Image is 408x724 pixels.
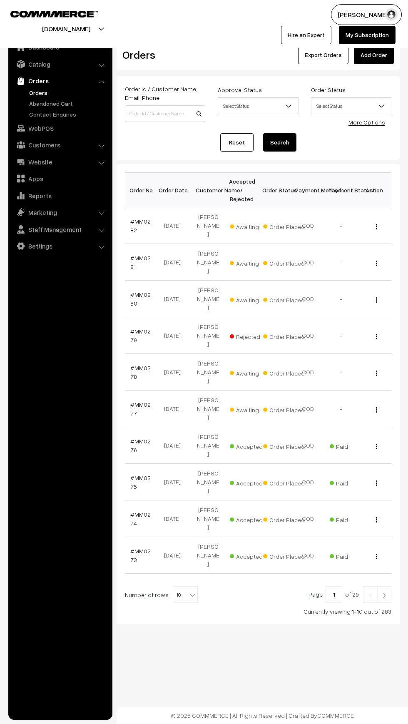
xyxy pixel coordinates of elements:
[376,444,377,449] img: Menu
[331,4,402,25] button: [PERSON_NAME]…
[27,99,109,108] a: Abandoned Cart
[192,173,225,207] th: Customer Name
[230,550,271,561] span: Accepted
[291,281,325,317] td: COD
[376,371,377,376] img: Menu
[298,46,348,64] button: Export Orders
[311,97,391,114] span: Select Status
[158,281,192,317] td: [DATE]
[376,334,377,339] img: Menu
[192,391,225,427] td: [PERSON_NAME]
[130,254,151,270] a: #MM0281
[330,440,371,451] span: Paid
[192,427,225,464] td: [PERSON_NAME]
[376,480,377,486] img: Menu
[158,354,192,391] td: [DATE]
[354,46,394,64] a: Add Order
[158,537,192,574] td: [DATE]
[125,85,205,102] label: Order Id / Customer Name, Email, Phone
[130,364,151,380] a: #MM0278
[218,97,298,114] span: Select Status
[325,281,358,317] td: -
[192,244,225,281] td: [PERSON_NAME]
[263,440,305,451] span: Order Placed
[10,73,109,88] a: Orders
[348,119,385,126] a: More Options
[263,513,305,524] span: Order Placed
[158,173,192,207] th: Order Date
[325,391,358,427] td: -
[10,205,109,220] a: Marketing
[311,85,346,94] label: Order Status
[158,427,192,464] td: [DATE]
[291,391,325,427] td: COD
[173,587,197,603] span: 10
[230,440,271,451] span: Accepted
[263,477,305,488] span: Order Placed
[158,464,192,500] td: [DATE]
[281,26,331,44] a: Hire an Expert
[158,317,192,354] td: [DATE]
[263,294,305,304] span: Order Placed
[263,403,305,414] span: Order Placed
[192,354,225,391] td: [PERSON_NAME]
[27,88,109,97] a: Orders
[291,464,325,500] td: COD
[376,407,377,413] img: Menu
[376,224,377,229] img: Menu
[130,218,151,234] a: #MM0282
[330,477,371,488] span: Paid
[230,513,271,524] span: Accepted
[218,85,262,94] label: Approval Status
[325,207,358,244] td: -
[230,220,271,231] span: Awaiting
[330,513,371,524] span: Paid
[117,707,408,724] footer: © 2025 COMMMERCE | All Rights Reserved | Crafted By
[10,121,109,136] a: WebPOS
[130,291,151,307] a: #MM0280
[10,8,83,18] a: COMMMERCE
[358,173,391,207] th: Action
[130,328,151,343] a: #MM0279
[192,500,225,537] td: [PERSON_NAME]
[192,207,225,244] td: [PERSON_NAME]
[376,297,377,303] img: Menu
[225,173,258,207] th: Accepted / Rejected
[130,511,151,527] a: #MM0274
[130,547,151,563] a: #MM0273
[291,354,325,391] td: COD
[308,591,323,598] span: Page
[291,537,325,574] td: COD
[125,105,205,122] input: Order Id / Customer Name / Customer Email / Customer Phone
[263,550,305,561] span: Order Placed
[376,261,377,266] img: Menu
[158,207,192,244] td: [DATE]
[381,593,388,598] img: Right
[173,586,198,603] span: 10
[192,281,225,317] td: [PERSON_NAME]
[330,550,371,561] span: Paid
[130,474,151,490] a: #MM0275
[192,537,225,574] td: [PERSON_NAME]
[291,173,325,207] th: Payment Method
[376,517,377,522] img: Menu
[158,244,192,281] td: [DATE]
[291,427,325,464] td: COD
[10,57,109,72] a: Catalog
[230,403,271,414] span: Awaiting
[311,99,391,113] span: Select Status
[325,354,358,391] td: -
[325,244,358,281] td: -
[10,239,109,254] a: Settings
[376,554,377,559] img: Menu
[366,593,374,598] img: Left
[291,207,325,244] td: COD
[325,173,358,207] th: Payment Status
[130,401,151,417] a: #MM0277
[263,133,296,152] button: Search
[13,18,119,39] button: [DOMAIN_NAME]
[325,317,358,354] td: -
[10,222,109,237] a: Staff Management
[291,500,325,537] td: COD
[230,367,271,378] span: Awaiting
